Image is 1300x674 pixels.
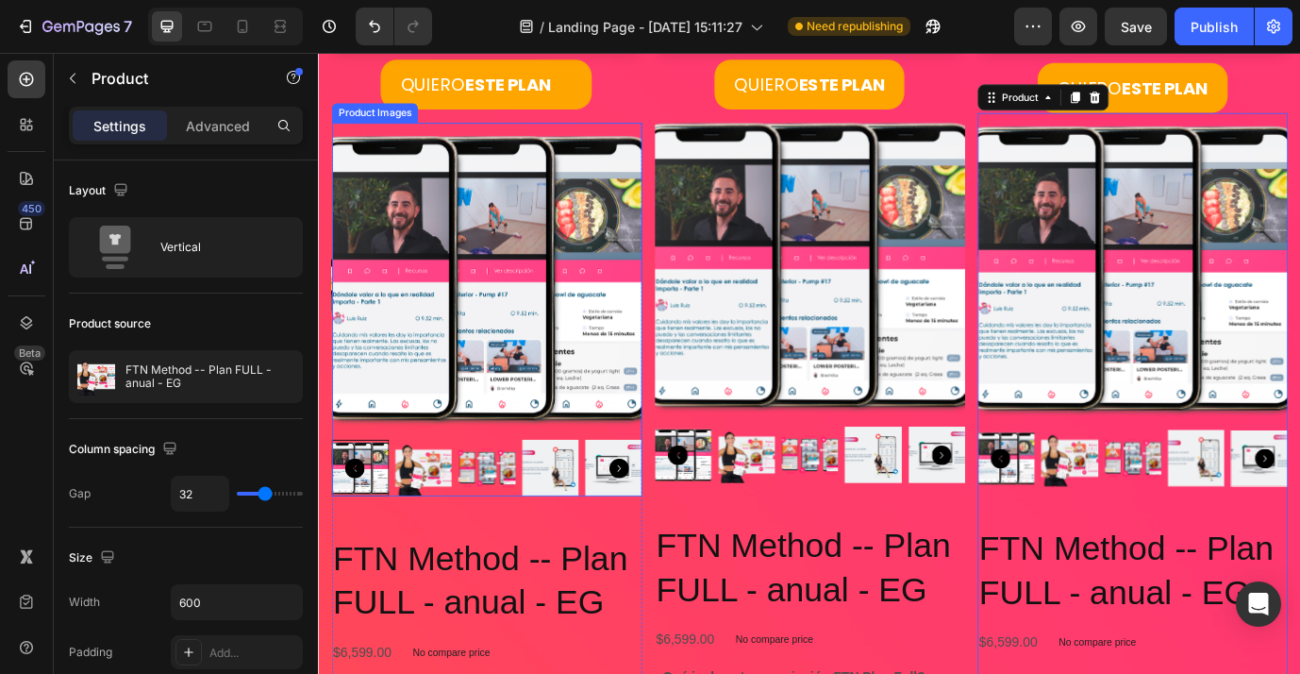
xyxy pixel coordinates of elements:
[926,26,1025,54] strong: ESTE PLAN
[388,65,745,423] a: FTN Method -- Plan FULL - anual - EG
[15,556,373,661] h2: FTN Method -- Plan FULL - anual - EG
[759,69,1117,427] a: FTN Method -- Plan FULL - anual - EG
[540,17,544,37] span: /
[783,42,833,59] div: Product
[14,345,45,361] div: Beta
[1191,17,1238,37] div: Publish
[1105,8,1167,45] button: Save
[457,8,675,66] button: <p>QUIERO<strong> ESTE PLAN</strong></p>
[172,585,302,619] input: Auto
[93,116,146,136] p: Settings
[69,437,181,463] div: Column spacing
[554,23,653,50] strong: ESTE PLAN
[707,452,729,475] button: Carousel Next Arrow
[1121,19,1152,35] span: Save
[92,67,252,90] p: Product
[318,53,1300,674] iframe: Design area
[69,594,100,611] div: Width
[172,477,228,511] input: Auto
[479,19,653,55] p: QUIERO
[403,452,425,475] button: Carousel Back Arrow
[186,116,250,136] p: Advanced
[69,178,132,204] div: Layout
[388,541,745,646] h2: FTN Method -- Plan FULL - anual - EG
[69,315,151,332] div: Product source
[77,358,115,396] img: product feature img
[807,18,903,35] span: Need republishing
[1175,8,1254,45] button: Publish
[19,60,110,77] div: Product Images
[852,23,1025,59] p: QUIERO
[356,8,432,45] div: Undo/Redo
[18,201,45,216] div: 450
[160,226,275,269] div: Vertical
[69,485,91,502] div: Gap
[759,545,1117,649] h2: FTN Method -- Plan FULL - anual - EG
[69,546,119,571] div: Size
[548,17,742,37] span: Landing Page - [DATE] 15:11:27
[775,456,797,479] button: Carousel Back Arrow
[1079,456,1102,479] button: Carousel Next Arrow
[829,11,1048,70] button: <p>QUIERO<strong> ESTE PLAN</strong></p>
[8,8,141,45] button: 7
[209,645,298,662] div: Add...
[124,15,132,38] p: 7
[1236,581,1281,627] div: Open Intercom Messenger
[125,363,294,390] p: FTN Method -- Plan FULL - anual - EG
[69,644,112,661] div: Padding
[335,467,358,490] button: Carousel Next Arrow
